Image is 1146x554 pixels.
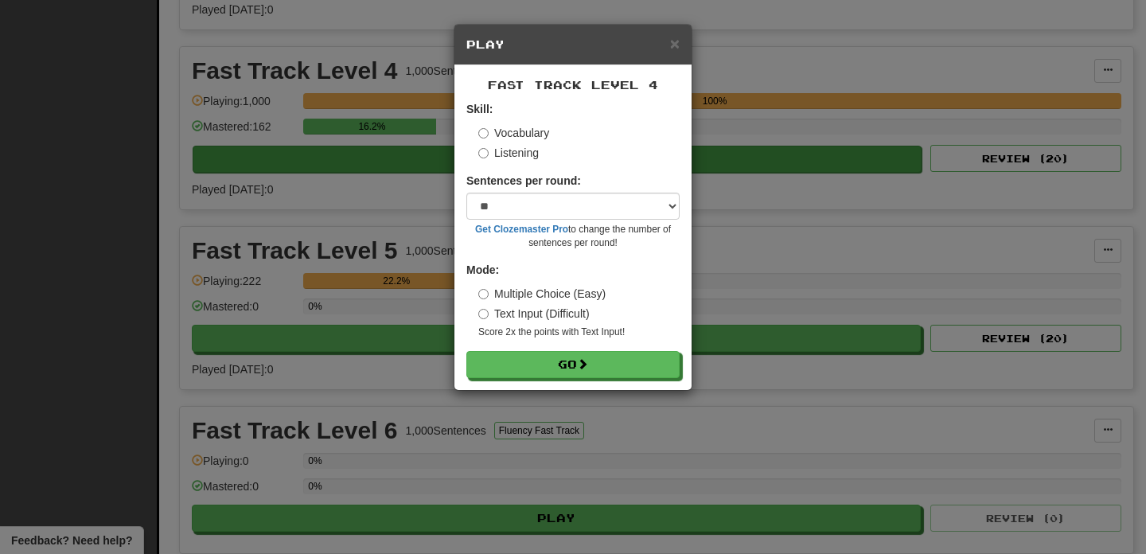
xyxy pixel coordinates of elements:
input: Text Input (Difficult) [478,309,489,319]
h5: Play [466,37,680,53]
button: Go [466,351,680,378]
a: Get Clozemaster Pro [475,224,568,235]
strong: Mode: [466,263,499,276]
span: × [670,34,680,53]
label: Sentences per round: [466,173,581,189]
label: Multiple Choice (Easy) [478,286,606,302]
span: Fast Track Level 4 [488,78,658,92]
strong: Skill: [466,103,493,115]
small: to change the number of sentences per round! [466,223,680,250]
input: Multiple Choice (Easy) [478,289,489,299]
label: Text Input (Difficult) [478,306,590,322]
input: Listening [478,148,489,158]
label: Listening [478,145,539,161]
label: Vocabulary [478,125,549,141]
small: Score 2x the points with Text Input ! [478,326,680,339]
button: Close [670,35,680,52]
input: Vocabulary [478,128,489,138]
